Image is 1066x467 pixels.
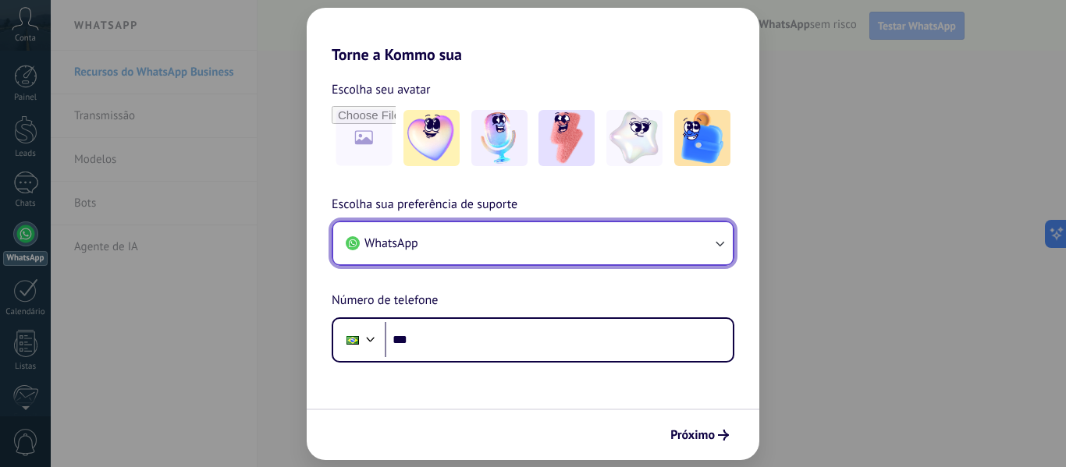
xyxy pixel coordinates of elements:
[670,430,715,440] span: Próximo
[332,80,431,100] span: Escolha seu avatar
[538,110,595,166] img: -3.jpeg
[471,110,528,166] img: -2.jpeg
[403,110,460,166] img: -1.jpeg
[333,222,733,264] button: WhatsApp
[307,8,759,64] h2: Torne a Kommo sua
[364,235,418,251] span: WhatsApp
[606,110,663,166] img: -4.jpeg
[332,195,517,215] span: Escolha sua preferência de suporte
[663,422,736,448] button: Próximo
[674,110,730,166] img: -5.jpeg
[338,324,368,356] div: Brazil: + 55
[332,291,438,311] span: Número de telefone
